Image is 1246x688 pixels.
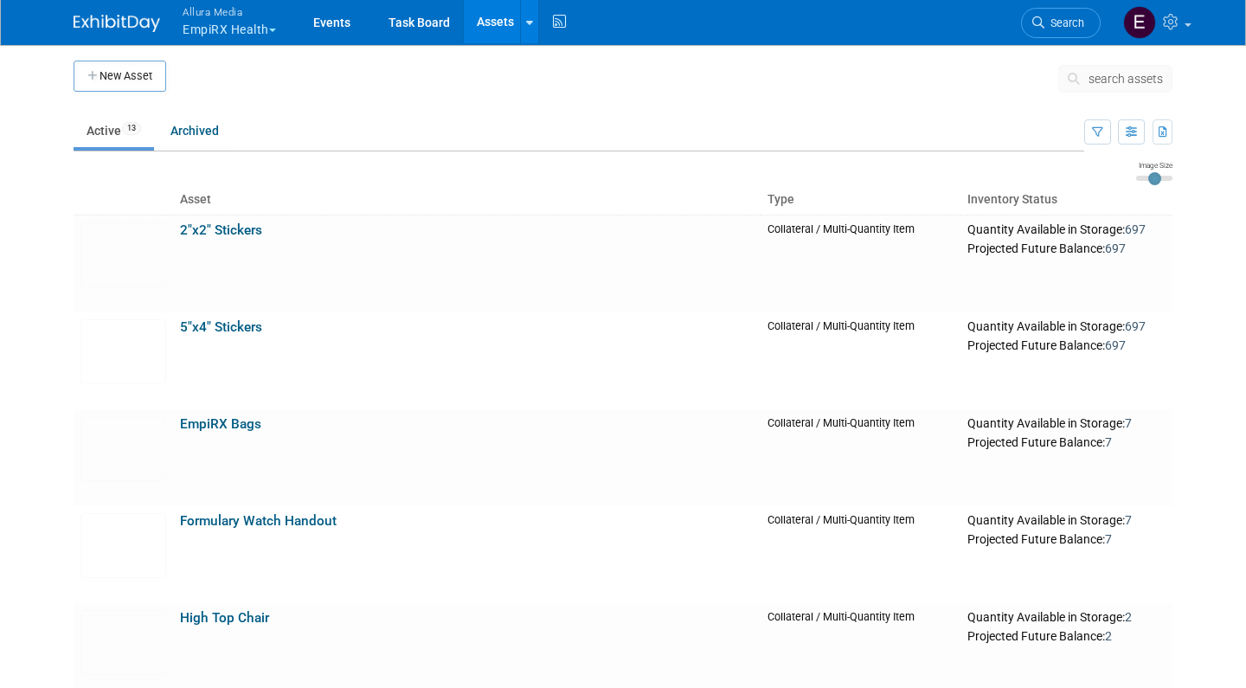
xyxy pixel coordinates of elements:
[1105,532,1112,546] span: 7
[967,416,1166,432] div: Quantity Available in Storage:
[1125,610,1132,624] span: 2
[173,185,761,215] th: Asset
[122,122,141,135] span: 13
[74,114,154,147] a: Active13
[180,610,269,626] a: High Top Chair
[1089,72,1163,86] span: search assets
[74,61,166,92] button: New Asset
[180,513,337,529] a: Formulary Watch Handout
[967,513,1166,529] div: Quantity Available in Storage:
[967,626,1166,645] div: Projected Future Balance:
[1105,629,1112,643] span: 2
[967,432,1166,451] div: Projected Future Balance:
[967,610,1166,626] div: Quantity Available in Storage:
[1125,319,1146,333] span: 697
[180,416,261,432] a: EmpiRX Bags
[157,114,232,147] a: Archived
[967,335,1166,354] div: Projected Future Balance:
[180,222,262,238] a: 2"x2" Stickers
[1123,6,1156,39] img: Eric Thompson
[1105,241,1126,255] span: 697
[1058,65,1172,93] button: search assets
[967,529,1166,548] div: Projected Future Balance:
[180,319,262,335] a: 5"x4" Stickers
[761,312,960,409] td: Collateral / Multi-Quantity Item
[761,506,960,603] td: Collateral / Multi-Quantity Item
[1044,16,1084,29] span: Search
[1105,435,1112,449] span: 7
[1125,416,1132,430] span: 7
[1105,338,1126,352] span: 697
[1021,8,1101,38] a: Search
[967,238,1166,257] div: Projected Future Balance:
[761,185,960,215] th: Type
[761,409,960,506] td: Collateral / Multi-Quantity Item
[74,15,160,32] img: ExhibitDay
[1136,160,1172,170] div: Image Size
[967,319,1166,335] div: Quantity Available in Storage:
[1125,222,1146,236] span: 697
[761,215,960,312] td: Collateral / Multi-Quantity Item
[1125,513,1132,527] span: 7
[183,3,276,21] span: Allura Media
[967,222,1166,238] div: Quantity Available in Storage:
